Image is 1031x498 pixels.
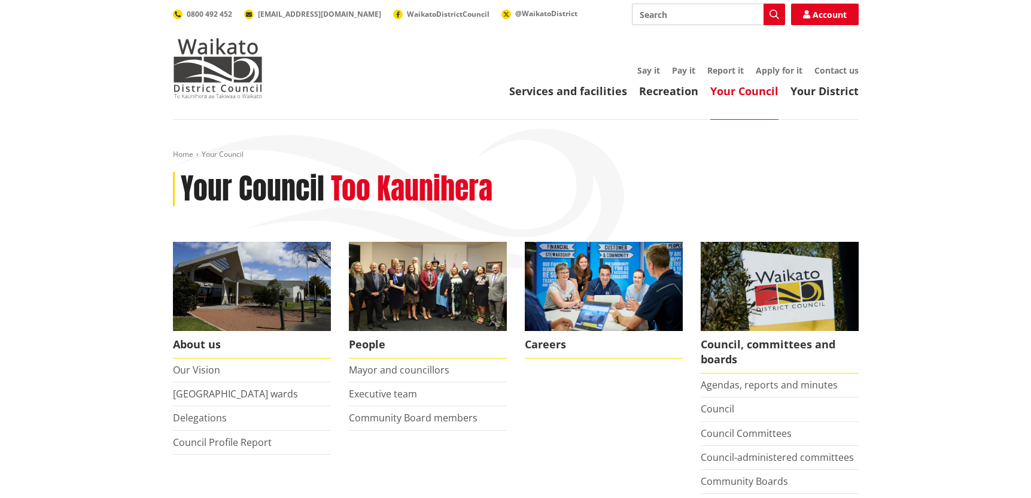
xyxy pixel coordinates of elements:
[173,242,331,359] a: WDC Building 0015 About us
[244,9,381,19] a: [EMAIL_ADDRESS][DOMAIN_NAME]
[525,331,683,359] span: Careers
[814,65,859,76] a: Contact us
[637,65,660,76] a: Say it
[349,331,507,359] span: People
[701,242,859,373] a: Waikato-District-Council-sign Council, committees and boards
[393,9,489,19] a: WaikatoDistrictCouncil
[707,65,744,76] a: Report it
[331,172,492,207] h2: Too Kaunihera
[701,475,788,488] a: Community Boards
[349,363,449,376] a: Mayor and councillors
[701,242,859,331] img: Waikato-District-Council-sign
[525,242,683,359] a: Careers
[349,387,417,400] a: Executive team
[202,149,244,159] span: Your Council
[349,242,507,359] a: 2022 Council People
[349,411,478,424] a: Community Board members
[173,387,298,400] a: [GEOGRAPHIC_DATA] wards
[632,4,785,25] input: Search input
[173,149,193,159] a: Home
[501,8,577,19] a: @WaikatoDistrict
[790,84,859,98] a: Your District
[349,242,507,331] img: 2022 Council
[173,436,272,449] a: Council Profile Report
[701,451,854,464] a: Council-administered committees
[173,363,220,376] a: Our Vision
[173,150,859,160] nav: breadcrumb
[258,9,381,19] span: [EMAIL_ADDRESS][DOMAIN_NAME]
[525,242,683,331] img: Office staff in meeting - Career page
[639,84,698,98] a: Recreation
[701,331,859,373] span: Council, committees and boards
[181,172,324,207] h1: Your Council
[407,9,489,19] span: WaikatoDistrictCouncil
[187,9,232,19] span: 0800 492 452
[173,9,232,19] a: 0800 492 452
[710,84,778,98] a: Your Council
[701,378,838,391] a: Agendas, reports and minutes
[791,4,859,25] a: Account
[756,65,802,76] a: Apply for it
[173,242,331,331] img: WDC Building 0015
[672,65,695,76] a: Pay it
[173,411,227,424] a: Delegations
[701,402,734,415] a: Council
[509,84,627,98] a: Services and facilities
[173,38,263,98] img: Waikato District Council - Te Kaunihera aa Takiwaa o Waikato
[701,427,792,440] a: Council Committees
[173,331,331,359] span: About us
[515,8,577,19] span: @WaikatoDistrict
